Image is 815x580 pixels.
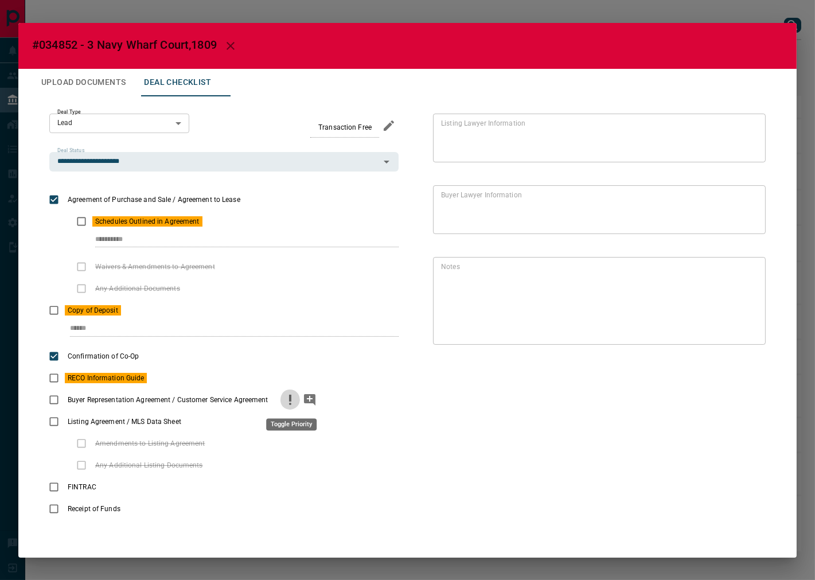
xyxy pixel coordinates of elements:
span: Copy of Deposit [65,305,121,316]
button: Upload Documents [32,69,135,96]
span: #034852 - 3 Navy Wharf Court,1809 [32,38,217,52]
div: Lead [49,114,189,133]
label: Deal Type [57,108,81,116]
span: FINTRAC [65,482,99,492]
button: Deal Checklist [135,69,220,96]
span: Listing Agreement / MLS Data Sheet [65,416,184,427]
span: Confirmation of Co-Op [65,351,142,361]
span: Schedules Outlined in Agreement [92,216,202,227]
button: add note [300,389,319,411]
span: Waivers & Amendments to Agreement [92,262,218,272]
span: Any Additional Listing Documents [92,460,206,470]
span: Buyer Representation Agreement / Customer Service Agreement [65,395,271,405]
button: priority [280,389,300,411]
span: Receipt of Funds [65,504,123,514]
textarea: text field [441,118,753,157]
span: Agreement of Purchase and Sale / Agreement to Lease [65,194,243,205]
span: Amendments to Listing Agreement [92,438,208,449]
span: RECO Information Guide [65,373,147,383]
span: Any Additional Documents [92,283,183,294]
button: edit [379,116,399,135]
textarea: text field [441,190,753,229]
button: Open [379,154,395,170]
input: checklist input [95,232,375,247]
textarea: text field [441,262,753,340]
div: Toggle Priority [266,419,317,431]
label: Deal Status [57,147,84,154]
input: checklist input [70,321,375,336]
